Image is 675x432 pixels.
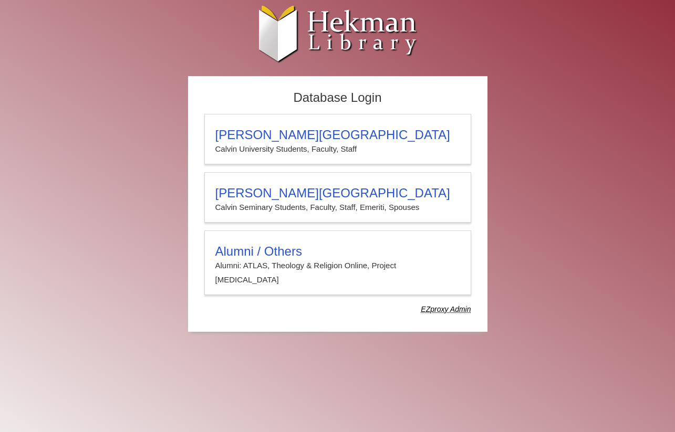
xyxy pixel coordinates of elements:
h3: [PERSON_NAME][GEOGRAPHIC_DATA] [215,128,460,142]
p: Alumni: ATLAS, Theology & Religion Online, Project [MEDICAL_DATA] [215,259,460,287]
h3: [PERSON_NAME][GEOGRAPHIC_DATA] [215,186,460,201]
a: [PERSON_NAME][GEOGRAPHIC_DATA]Calvin Seminary Students, Faculty, Staff, Emeriti, Spouses [204,172,471,223]
p: Calvin University Students, Faculty, Staff [215,142,460,156]
h3: Alumni / Others [215,244,460,259]
p: Calvin Seminary Students, Faculty, Staff, Emeriti, Spouses [215,201,460,214]
summary: Alumni / OthersAlumni: ATLAS, Theology & Religion Online, Project [MEDICAL_DATA] [215,244,460,287]
dfn: Use Alumni login [421,305,471,313]
a: [PERSON_NAME][GEOGRAPHIC_DATA]Calvin University Students, Faculty, Staff [204,114,471,164]
h2: Database Login [199,87,476,109]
